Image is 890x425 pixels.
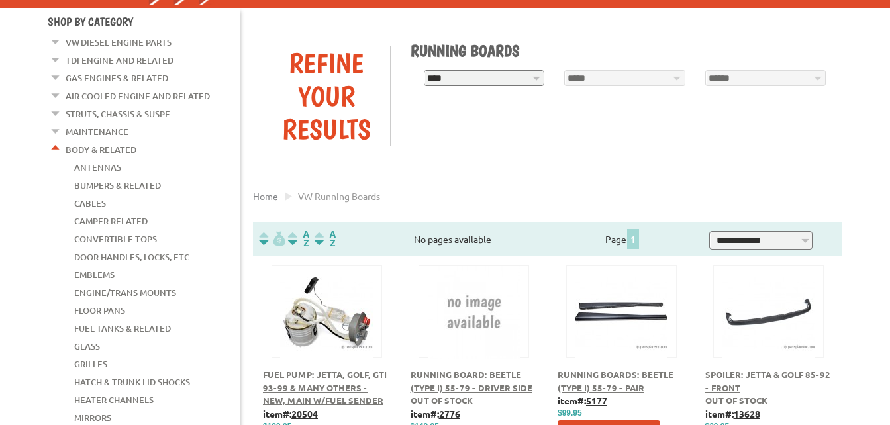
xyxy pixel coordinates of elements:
[263,46,390,146] div: Refine Your Results
[74,177,161,194] a: Bumpers & Related
[66,52,173,69] a: TDI Engine and Related
[734,408,760,420] u: 13628
[312,231,338,246] img: Sort by Sales Rank
[74,159,121,176] a: Antennas
[411,369,532,393] a: Running Board: Beetle (Type I) 55-79 - Driver Side
[439,408,460,420] u: 2776
[560,228,686,250] div: Page
[705,408,760,420] b: item#:
[74,266,115,283] a: Emblems
[66,34,172,51] a: VW Diesel Engine Parts
[48,15,240,28] h4: Shop By Category
[74,302,125,319] a: Floor Pans
[346,232,560,246] div: No pages available
[74,212,148,230] a: Camper Related
[263,408,318,420] b: item#:
[586,395,607,406] u: 5177
[74,248,191,265] a: Door Handles, Locks, Etc.
[705,369,830,393] a: Spoiler: Jetta & Golf 85-92 - Front
[66,70,168,87] a: Gas Engines & Related
[627,229,639,249] span: 1
[263,369,387,406] a: Fuel Pump: Jetta, Golf, GTI 93-99 & Many Others - New, Main w/Fuel Sender
[558,395,607,406] b: item#:
[411,41,833,60] h1: Running Boards
[74,230,157,248] a: Convertible Tops
[558,369,673,393] a: Running Boards: Beetle (Type I) 55-79 - Pair
[74,320,171,337] a: Fuel Tanks & Related
[411,408,460,420] b: item#:
[259,231,285,246] img: filterpricelow.svg
[74,355,107,373] a: Grilles
[298,190,380,202] span: VW running boards
[74,284,176,301] a: Engine/Trans Mounts
[285,231,312,246] img: Sort by Headline
[705,395,767,406] span: Out of stock
[66,87,210,105] a: Air Cooled Engine and Related
[253,190,278,202] a: Home
[66,123,128,140] a: Maintenance
[291,408,318,420] u: 20504
[411,395,473,406] span: Out of stock
[74,195,106,212] a: Cables
[558,408,582,418] span: $99.95
[66,141,136,158] a: Body & Related
[74,373,190,391] a: Hatch & Trunk Lid Shocks
[74,391,154,408] a: Heater Channels
[74,338,100,355] a: Glass
[66,105,176,122] a: Struts, Chassis & Suspe...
